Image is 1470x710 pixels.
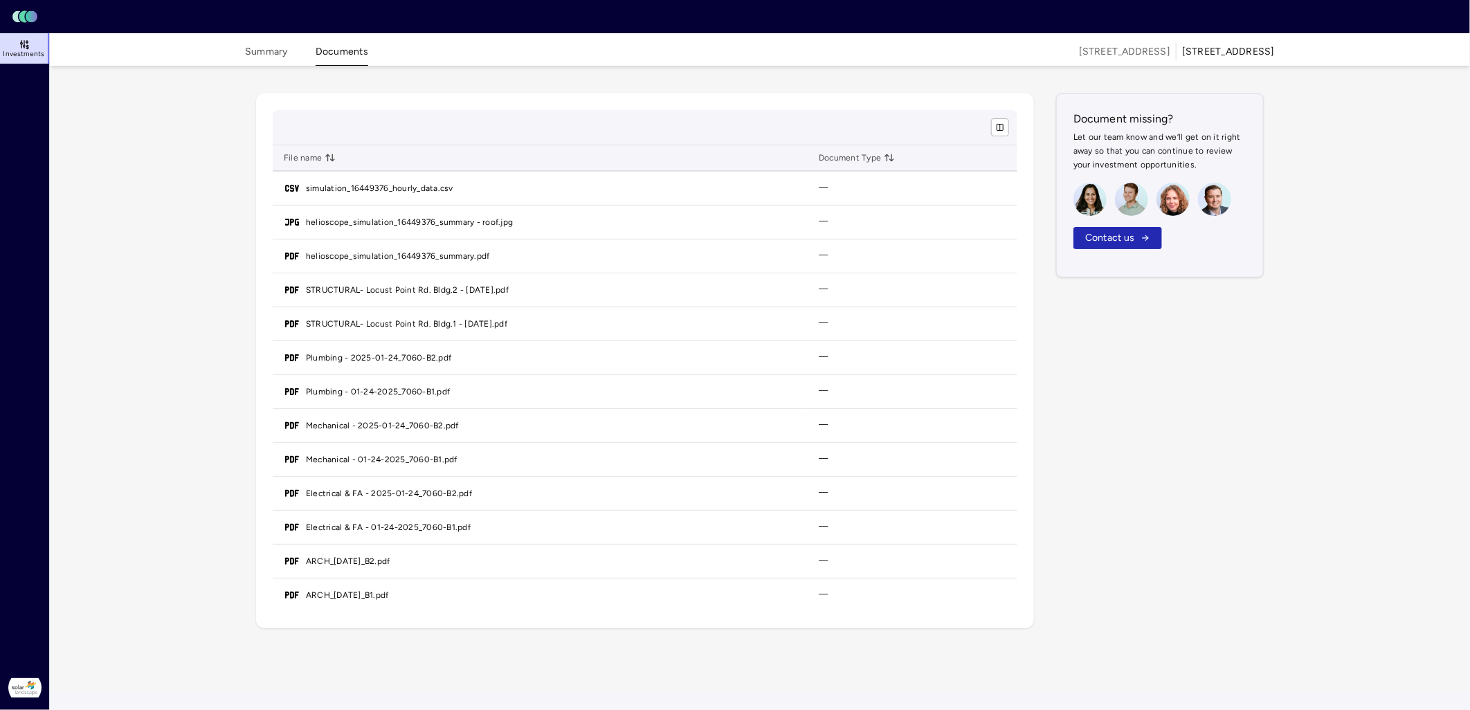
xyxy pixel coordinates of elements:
td: — [808,545,1017,579]
div: [STREET_ADDRESS] [1182,44,1275,60]
span: [STREET_ADDRESS] [1079,44,1170,60]
span: File name [284,151,336,165]
td: — [808,443,1017,477]
td: — [808,273,1017,307]
span: Document Type [819,151,895,165]
div: tabs [245,36,368,66]
td: — [808,409,1017,443]
button: toggle sorting [325,152,336,163]
td: — [808,375,1017,409]
a: ARCH_[DATE]_B1.pdf [306,588,389,602]
td: — [808,172,1017,206]
a: Electrical & FA - 2025-01-24_7060-B2.pdf [306,486,472,500]
td: — [808,206,1017,239]
a: Electrical & FA - 01-24-2025_7060-B1.pdf [306,520,471,534]
a: helioscope_simulation_16449376_summary.pdf [306,249,490,263]
a: ARCH_[DATE]_B2.pdf [306,554,390,568]
a: helioscope_simulation_16449376_summary - roof.jpg [306,215,513,229]
a: Mechanical - 2025-01-24_7060-B2.pdf [306,419,459,433]
button: Summary [245,44,288,66]
button: toggle sorting [884,152,895,163]
h2: Document missing? [1073,111,1246,130]
a: STRUCTURAL- Locust Point Rd. Bldg.1 - [DATE].pdf [306,317,507,331]
p: Let our team know and we’ll get on it right away so that you can continue to review your investme... [1073,130,1246,172]
td: — [808,511,1017,545]
td: — [808,307,1017,341]
a: Mechanical - 01-24-2025_7060-B1.pdf [306,453,457,466]
button: show/hide columns [991,118,1009,136]
a: Contact us [1073,226,1162,249]
td: — [808,341,1017,375]
img: Solar Landscape [8,671,42,704]
a: Plumbing - 2025-01-24_7060-B2.pdf [306,351,451,365]
td: — [808,477,1017,511]
span: Investments [3,50,44,58]
button: Contact us [1073,227,1162,249]
a: simulation_16449376_hourly_data.csv [306,181,453,195]
td: — [808,239,1017,273]
a: Plumbing - 01-24-2025_7060-B1.pdf [306,385,450,399]
span: Contact us [1085,230,1135,246]
td: — [808,579,1017,612]
button: Documents [316,44,368,66]
a: STRUCTURAL- Locust Point Rd. Bldg.2 - [DATE].pdf [306,283,509,297]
